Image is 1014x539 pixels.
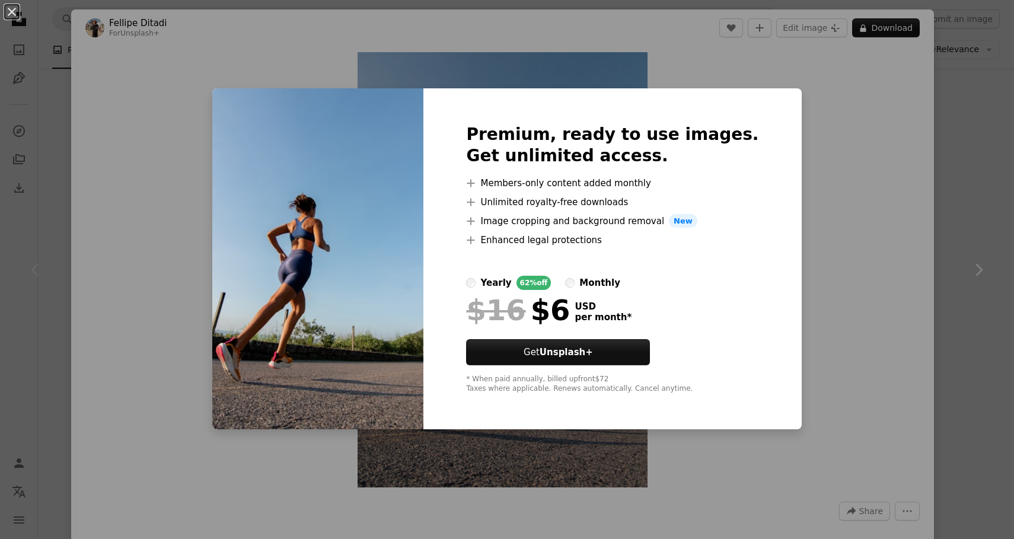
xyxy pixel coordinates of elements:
img: premium_photo-1674605365723-15e6749630f4 [212,88,423,430]
span: per month * [575,312,632,323]
span: $16 [466,295,525,326]
div: monthly [579,276,620,290]
input: yearly62%off [466,278,476,288]
input: monthly [565,278,575,288]
div: $6 [466,295,570,326]
li: Enhanced legal protections [466,233,758,247]
strong: Unsplash+ [540,347,593,358]
span: New [669,214,697,228]
div: * When paid annually, billed upfront $72 Taxes where applicable. Renews automatically. Cancel any... [466,375,758,394]
div: 62% off [516,276,551,290]
button: GetUnsplash+ [466,339,650,365]
h2: Premium, ready to use images. Get unlimited access. [466,124,758,167]
div: yearly [480,276,511,290]
span: USD [575,301,632,312]
li: Unlimited royalty-free downloads [466,195,758,209]
li: Members-only content added monthly [466,176,758,190]
li: Image cropping and background removal [466,214,758,228]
